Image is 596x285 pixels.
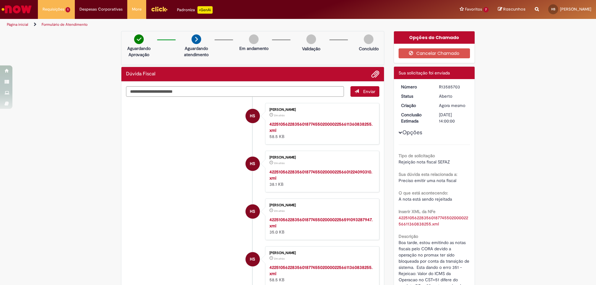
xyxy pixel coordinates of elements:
div: 58.5 KB [269,264,373,283]
b: Descrição [399,234,418,239]
ul: Trilhas de página [5,19,393,30]
div: Helena Lemos Simon [246,157,260,171]
dt: Conclusão Estimada [396,112,435,124]
a: Download de 42251056228356018774550200002256611360838255.xml [399,215,468,227]
div: [PERSON_NAME] [269,156,373,159]
div: 01/10/2025 12:11:07 [439,102,468,109]
span: Rejeição nota fiscal SEFAZ [399,159,450,165]
div: 58.5 KB [269,121,373,140]
div: Helena Lemos Simon [246,204,260,219]
a: 42251056228356018774550200002256611360838255.xml [269,121,372,133]
div: 38.1 KB [269,169,373,187]
div: Helena Lemos Simon [246,252,260,266]
div: [PERSON_NAME] [269,108,373,112]
b: O que está acontecendo: [399,190,448,196]
span: Despesas Corporativas [79,6,123,12]
time: 01/10/2025 12:09:05 [274,257,285,261]
p: Validação [302,46,320,52]
button: Cancelar Chamado [399,48,470,58]
b: Inserir XML da NFe [399,209,436,214]
dt: Status [396,93,435,99]
span: Requisições [43,6,64,12]
img: img-circle-grey.png [249,34,259,44]
a: 42251056228356018774550200002256611360838255.xml [269,265,372,276]
img: ServiceNow [1,3,33,16]
span: Favoritos [465,6,482,12]
span: Preciso emitir uma nota fiscal [399,178,456,183]
span: HS [250,204,255,219]
div: Helena Lemos Simon [246,109,260,123]
div: [PERSON_NAME] [269,251,373,255]
b: Sua dúvida esta relacionada a: [399,171,457,177]
span: 7 [483,7,489,12]
b: Tipo de solicitação [399,153,435,158]
img: img-circle-grey.png [306,34,316,44]
p: Concluído [359,46,379,52]
span: Enviar [363,89,375,94]
span: 2m atrás [274,161,285,165]
span: 1 [65,7,70,12]
span: 2m atrás [274,114,285,117]
div: Padroniza [177,6,213,14]
span: HS [250,156,255,171]
div: [PERSON_NAME] [269,203,373,207]
span: Rascunhos [503,6,526,12]
span: A nota está sendo rejeitada [399,196,452,202]
span: HS [551,7,555,11]
img: check-circle-green.png [134,34,144,44]
div: Aberto [439,93,468,99]
div: R13585703 [439,84,468,90]
span: HS [250,109,255,123]
a: Página inicial [7,22,28,27]
span: HS [250,252,255,267]
a: Formulário de Atendimento [42,22,88,27]
time: 01/10/2025 12:09:17 [274,209,285,213]
p: Em andamento [239,45,269,51]
textarea: Digite sua mensagem aqui... [126,86,344,97]
dt: Criação [396,102,435,109]
span: 2m atrás [274,257,285,261]
p: Aguardando atendimento [181,45,211,58]
button: Adicionar anexos [371,70,379,78]
span: Agora mesmo [439,103,465,108]
p: +GenAi [197,6,213,14]
img: click_logo_yellow_360x200.png [151,4,168,14]
img: img-circle-grey.png [364,34,373,44]
a: 42251056228356018774550200002256591093287947.xml [269,217,372,229]
span: 2m atrás [274,209,285,213]
img: arrow-next.png [192,34,201,44]
a: 42251056228356018774550200002256601224090310.xml [269,169,372,181]
dt: Número [396,84,435,90]
a: Rascunhos [498,7,526,12]
span: Sua solicitação foi enviada [399,70,450,76]
span: More [132,6,142,12]
time: 01/10/2025 12:09:17 [274,161,285,165]
div: Opções do Chamado [394,31,475,44]
div: 35.0 KB [269,216,373,235]
button: Enviar [350,86,379,97]
h2: Dúvida Fiscal Histórico de tíquete [126,71,156,77]
time: 01/10/2025 12:09:17 [274,114,285,117]
p: Aguardando Aprovação [124,45,154,58]
span: [PERSON_NAME] [560,7,591,12]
